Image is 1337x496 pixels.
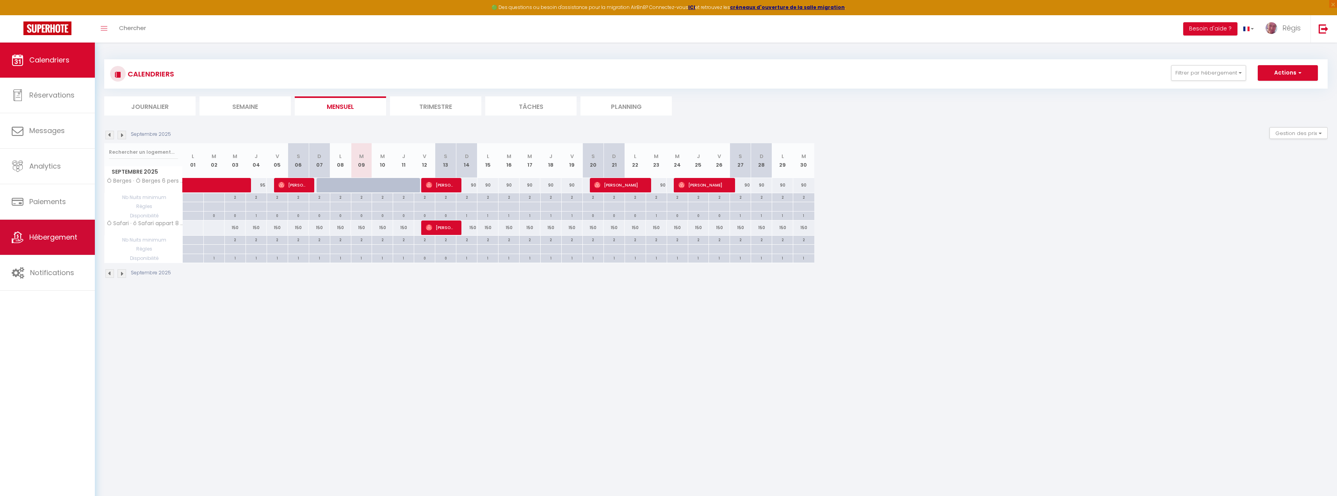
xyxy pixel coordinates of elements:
th: 22 [625,143,646,178]
div: 0 [435,254,456,261]
div: 0 [688,212,709,219]
div: 1 [477,212,498,219]
abbr: M [654,153,659,160]
th: 02 [203,143,224,178]
abbr: J [402,153,405,160]
span: Ô Berges · Ô Berges 6 pers + bébé, jardin, proche centre [106,178,184,184]
span: Messages [29,126,65,135]
abbr: M [801,153,806,160]
th: 20 [582,143,604,178]
div: 150 [688,220,709,235]
abbr: M [527,153,532,160]
strong: ICI [688,4,695,11]
div: 0 [372,212,393,219]
div: 2 [751,193,772,201]
div: 150 [540,220,561,235]
div: 2 [583,193,604,201]
div: 2 [793,236,814,243]
div: 90 [646,178,667,192]
li: Trimestre [390,96,481,116]
abbr: L [634,153,636,160]
th: 24 [667,143,688,178]
th: 12 [414,143,435,178]
div: 0 [414,212,435,219]
div: 1 [456,254,477,261]
th: 25 [688,143,709,178]
div: 2 [414,236,435,243]
div: 150 [330,220,351,235]
div: 2 [709,193,730,201]
div: 0 [667,212,688,219]
div: 90 [772,178,793,192]
div: 150 [351,220,372,235]
button: Filtrer par hébergement [1171,65,1246,81]
div: 2 [667,236,688,243]
div: 2 [330,193,351,201]
th: 03 [224,143,246,178]
div: 150 [456,220,477,235]
div: 0 [204,212,224,219]
div: 2 [520,236,540,243]
th: 21 [604,143,625,178]
div: 1 [709,254,730,261]
div: 1 [625,254,646,261]
div: 1 [246,212,267,219]
div: 0 [393,212,414,219]
th: 15 [477,143,498,178]
div: 2 [751,236,772,243]
span: Paiements [29,197,66,206]
div: 1 [541,212,561,219]
div: 2 [372,236,393,243]
abbr: S [297,153,300,160]
div: 2 [456,236,477,243]
div: 2 [793,193,814,201]
div: 150 [646,220,667,235]
div: 2 [267,236,288,243]
th: 10 [372,143,393,178]
th: 23 [646,143,667,178]
abbr: L [192,153,194,160]
div: 150 [709,220,730,235]
div: 1 [583,254,604,261]
div: 2 [435,236,456,243]
div: 1 [688,254,709,261]
th: 16 [498,143,520,178]
div: 2 [351,193,372,201]
div: 2 [625,236,646,243]
div: 2 [730,236,751,243]
button: Ouvrir le widget de chat LiveChat [6,3,30,27]
div: 2 [351,236,372,243]
div: 2 [772,236,793,243]
div: 2 [562,193,582,201]
div: 1 [330,254,351,261]
div: 0 [309,212,330,219]
span: Régis [1282,23,1301,33]
div: 1 [793,212,814,219]
div: 1 [456,212,477,219]
div: 2 [520,193,540,201]
div: 2 [477,193,498,201]
div: 1 [751,254,772,261]
abbr: M [359,153,364,160]
div: 2 [604,193,625,201]
abbr: M [380,153,385,160]
th: 29 [772,143,793,178]
div: 1 [246,254,267,261]
span: [PERSON_NAME] [426,178,454,192]
div: 2 [498,236,519,243]
div: 1 [667,254,688,261]
abbr: V [717,153,721,160]
div: 2 [604,236,625,243]
div: 150 [793,220,814,235]
div: 2 [309,236,330,243]
div: 150 [730,220,751,235]
div: 1 [393,254,414,261]
div: 2 [583,236,604,243]
div: 0 [225,212,246,219]
th: 11 [393,143,414,178]
abbr: L [339,153,342,160]
abbr: J [549,153,552,160]
div: 2 [646,236,667,243]
div: 1 [204,254,224,261]
th: 19 [561,143,582,178]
